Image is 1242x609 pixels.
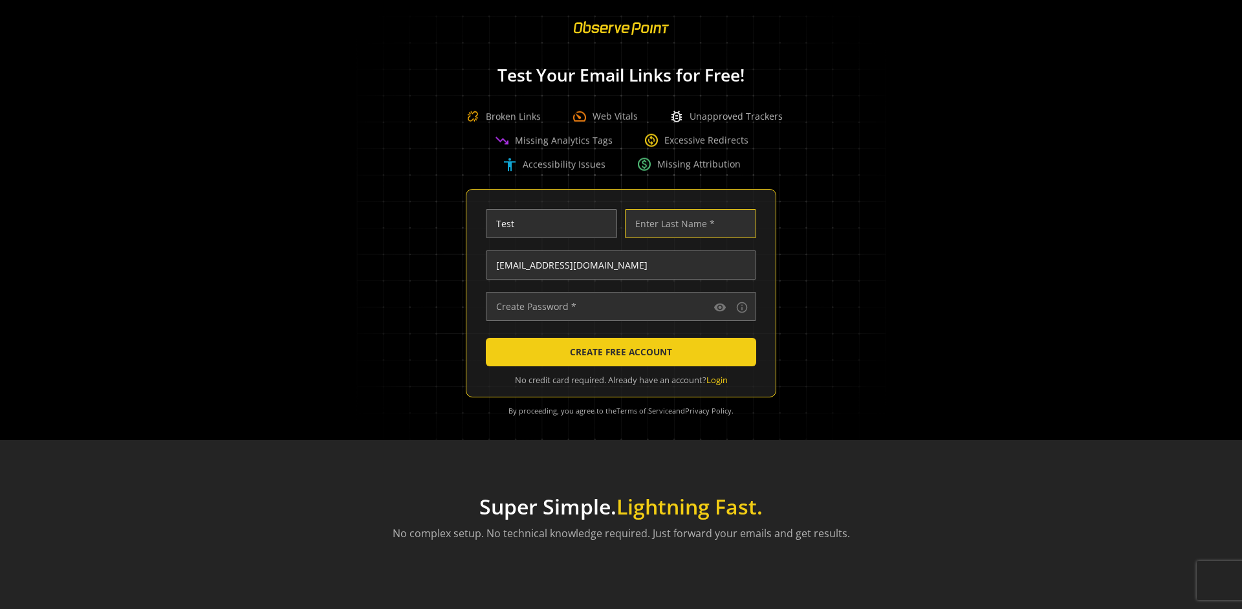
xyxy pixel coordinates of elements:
span: Lightning Fast. [616,493,763,520]
mat-icon: info_outline [735,301,748,314]
div: Excessive Redirects [644,133,748,148]
a: Login [706,374,728,386]
input: Enter Email Address (name@work-email.com) * [486,250,756,280]
button: CREATE FREE ACCOUNT [486,338,756,366]
div: Web Vitals [572,109,638,124]
p: No complex setup. No technical knowledge required. Just forward your emails and get results. [393,526,850,541]
span: speed [572,109,587,124]
span: trending_down [494,133,510,148]
input: Create Password * [486,292,756,321]
div: Unapproved Trackers [669,109,783,124]
div: Broken Links [460,104,541,129]
div: Missing Attribution [637,157,741,172]
span: accessibility [502,157,517,172]
a: ObservePoint Homepage [565,30,677,42]
h1: Test Your Email Links for Free! [336,66,906,85]
span: paid [637,157,652,172]
span: change_circle [644,133,659,148]
div: By proceeding, you agree to the and . [482,397,760,425]
input: Enter Last Name * [625,209,756,238]
div: No credit card required. Already have an account? [486,374,756,386]
mat-icon: visibility [714,301,726,314]
a: Privacy Policy [685,406,732,415]
input: Enter First Name * [486,209,617,238]
span: bug_report [669,109,684,124]
div: Accessibility Issues [502,157,605,172]
img: Broken Link [460,104,486,129]
div: Missing Analytics Tags [494,133,613,148]
a: Terms of Service [616,406,672,415]
span: CREATE FREE ACCOUNT [570,340,672,364]
h1: Super Simple. [393,494,850,519]
button: Password requirements [734,300,750,315]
